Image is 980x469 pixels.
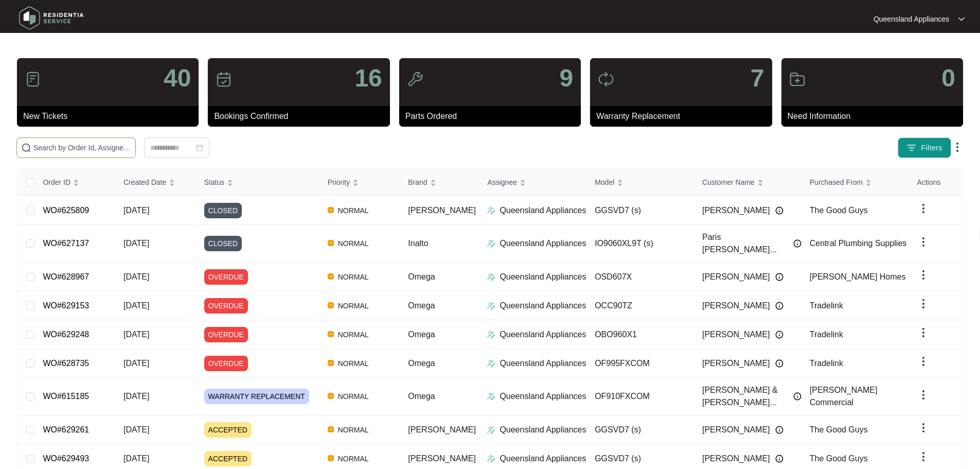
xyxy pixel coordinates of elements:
[941,66,955,91] p: 0
[500,390,586,403] p: Queensland Appliances
[775,331,783,339] img: Info icon
[43,272,89,281] a: WO#628967
[214,110,389,123] p: Bookings Confirmed
[874,14,949,24] p: Queensland Appliances
[810,239,907,248] span: Central Plumbing Supplies
[43,239,89,248] a: WO#627137
[328,207,334,213] img: Vercel Logo
[123,359,149,368] span: [DATE]
[702,231,788,256] span: Paris [PERSON_NAME]...
[334,453,373,465] span: NORMAL
[898,137,951,158] button: filter iconFilters
[34,169,115,196] th: Order ID
[917,202,930,215] img: dropdown arrow
[775,455,783,463] img: Info icon
[702,328,770,341] span: [PERSON_NAME]
[500,204,586,217] p: Queensland Appliances
[500,453,586,465] p: Queensland Appliances
[123,239,149,248] span: [DATE]
[43,330,89,339] a: WO#629248
[33,142,131,153] input: Search by Order Id, Assignee Name, Customer Name, Brand and Model
[115,169,196,196] th: Created Date
[25,71,41,88] img: icon
[810,177,863,188] span: Purchased From
[487,455,495,463] img: Assigner Icon
[810,301,843,310] span: Tradelink
[334,237,373,250] span: NORMAL
[123,330,149,339] span: [DATE]
[334,424,373,436] span: NORMAL
[951,141,964,153] img: dropdown arrow
[405,110,581,123] p: Parts Ordered
[775,302,783,310] img: Info icon
[204,422,252,438] span: ACCEPTED
[586,169,694,196] th: Model
[328,273,334,280] img: Vercel Logo
[810,454,868,463] span: The Good Guys
[407,71,423,88] img: icon
[810,386,878,407] span: [PERSON_NAME] Commercial
[500,357,586,370] p: Queensland Appliances
[487,426,495,434] img: Assigner Icon
[917,389,930,401] img: dropdown arrow
[479,169,586,196] th: Assignee
[123,206,149,215] span: [DATE]
[204,451,252,466] span: ACCEPTED
[408,359,435,368] span: Omega
[702,453,770,465] span: [PERSON_NAME]
[793,392,801,401] img: Info icon
[586,378,694,415] td: OF910FXCOM
[500,328,586,341] p: Queensland Appliances
[334,357,373,370] span: NORMAL
[408,301,435,310] span: Omega
[123,454,149,463] span: [DATE]
[43,206,89,215] a: WO#625809
[23,110,199,123] p: New Tickets
[354,66,382,91] p: 16
[204,298,248,314] span: OVERDUE
[123,425,149,434] span: [DATE]
[788,110,963,123] p: Need Information
[586,320,694,349] td: OBO960X1
[586,196,694,225] td: GGSVD7 (s)
[204,356,248,371] span: OVERDUE
[328,177,350,188] span: Priority
[500,237,586,250] p: Queensland Appliances
[702,300,770,312] span: [PERSON_NAME]
[334,204,373,217] span: NORMAL
[801,169,909,196] th: Purchased From
[204,177,225,188] span: Status
[328,393,334,399] img: Vercel Logo
[408,206,476,215] span: [PERSON_NAME]
[702,177,755,188] span: Customer Name
[810,359,843,368] span: Tradelink
[487,177,517,188] span: Assignee
[334,328,373,341] span: NORMAL
[487,392,495,401] img: Assigner Icon
[328,455,334,461] img: Vercel Logo
[328,360,334,366] img: Vercel Logo
[487,206,495,215] img: Assigner Icon
[586,349,694,378] td: OF995FXCOM
[917,298,930,310] img: dropdown arrow
[917,236,930,248] img: dropdown arrow
[694,169,801,196] th: Customer Name
[702,204,770,217] span: [PERSON_NAME]
[328,302,334,308] img: Vercel Logo
[596,110,772,123] p: Warranty Replacement
[43,177,70,188] span: Order ID
[408,454,476,463] span: [PERSON_NAME]
[500,271,586,283] p: Queensland Appliances
[123,301,149,310] span: [DATE]
[408,239,428,248] span: Inalto
[43,392,89,401] a: WO#615185
[793,239,801,248] img: Info icon
[586,263,694,291] td: OSD607X
[917,269,930,281] img: dropdown arrow
[334,390,373,403] span: NORMAL
[810,206,868,215] span: The Good Guys
[917,450,930,463] img: dropdown arrow
[21,143,31,153] img: search-icon
[586,225,694,263] td: IO9060XL9T (s)
[775,273,783,281] img: Info icon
